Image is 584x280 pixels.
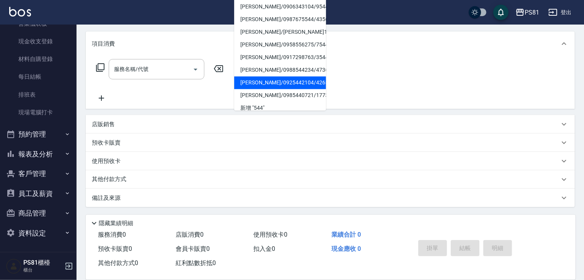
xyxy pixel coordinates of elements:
[3,86,73,104] a: 排班表
[493,5,509,20] button: save
[234,89,326,102] li: [PERSON_NAME]/0985440721/1773
[189,63,202,76] button: Open
[254,245,276,252] span: 扣入金 0
[86,152,575,170] div: 使用預收卡
[254,231,288,238] span: 使用預收卡 0
[92,175,130,184] p: 其他付款方式
[3,164,73,184] button: 客戶管理
[6,259,21,274] img: Person
[9,7,31,16] img: Logo
[99,219,133,227] p: 隱藏業績明細
[234,0,326,13] li: [PERSON_NAME]/0906343104/9544
[86,133,575,152] div: 預收卡販賣
[234,51,326,64] li: [PERSON_NAME]/0917298763/3544
[23,267,62,273] p: 櫃台
[176,259,216,267] span: 紅利點數折抵 0
[3,184,73,204] button: 員工及薪資
[512,5,542,20] button: PS81
[234,26,326,38] li: [PERSON_NAME]/[PERSON_NAME]1544/1544
[86,189,575,207] div: 備註及來源
[92,139,121,147] p: 預收卡販賣
[98,259,138,267] span: 其他付款方式 0
[3,50,73,68] a: 材料自購登錄
[3,68,73,86] a: 每日結帳
[234,38,326,51] li: [PERSON_NAME]/0958556275/7544
[234,76,326,89] li: [PERSON_NAME]/0925442104/4265
[331,231,361,238] span: 業績合計 0
[234,64,326,76] li: [PERSON_NAME]/0988544234/4736
[234,102,326,114] li: 新增 "544"
[3,104,73,121] a: 現場電腦打卡
[545,5,575,20] button: 登出
[3,203,73,223] button: 商品管理
[92,40,115,48] p: 項目消費
[525,8,539,17] div: PS81
[3,223,73,243] button: 資料設定
[98,245,132,252] span: 預收卡販賣 0
[92,120,115,128] p: 店販銷售
[234,13,326,26] li: [PERSON_NAME]/0987675544/4356
[176,231,204,238] span: 店販消費 0
[92,157,121,165] p: 使用預收卡
[86,31,575,56] div: 項目消費
[3,33,73,50] a: 現金收支登錄
[23,259,62,267] h5: PS81櫃檯
[86,170,575,189] div: 其他付款方式
[3,124,73,144] button: 預約管理
[92,194,121,202] p: 備註及來源
[176,245,210,252] span: 會員卡販賣 0
[331,245,361,252] span: 現金應收 0
[3,144,73,164] button: 報表及分析
[98,231,126,238] span: 服務消費 0
[86,115,575,133] div: 店販銷售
